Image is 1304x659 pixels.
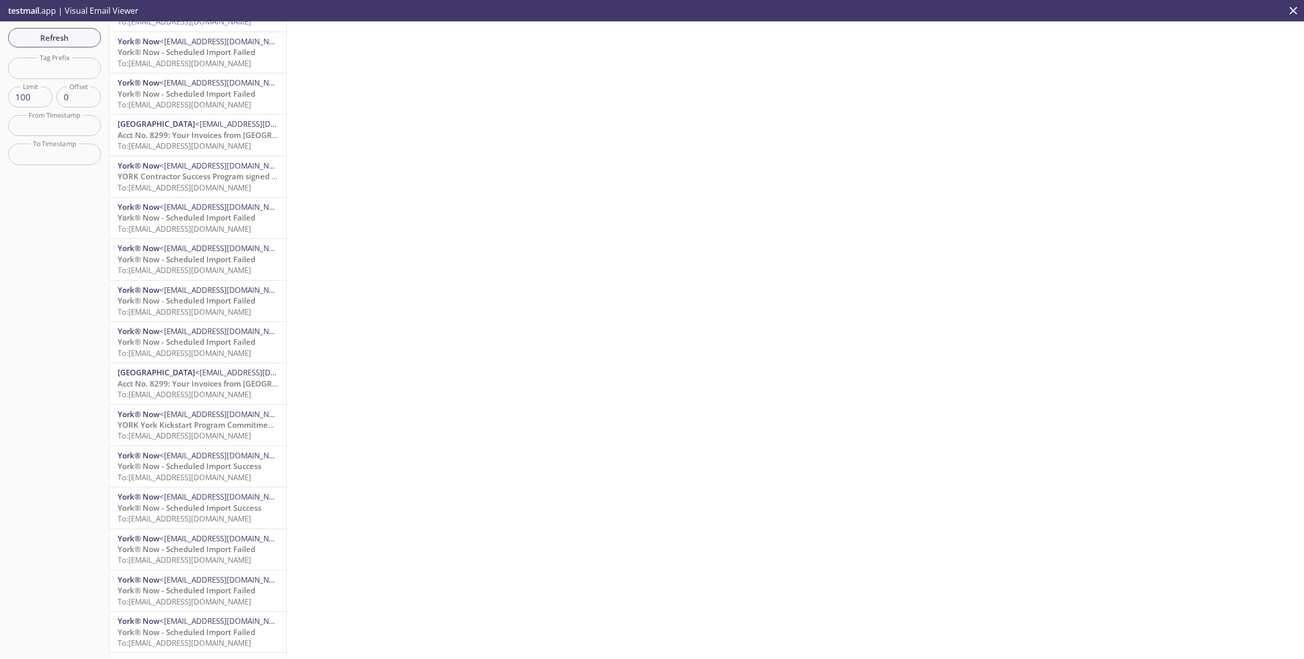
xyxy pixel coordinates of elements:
[110,115,286,155] div: [GEOGRAPHIC_DATA]<[EMAIL_ADDRESS][DOMAIN_NAME]>Acct No. 8299: Your Invoices from [GEOGRAPHIC_DATA...
[159,574,291,585] span: <[EMAIL_ADDRESS][DOMAIN_NAME]>
[159,491,291,502] span: <[EMAIL_ADDRESS][DOMAIN_NAME]>
[110,529,286,570] div: York® Now<[EMAIL_ADDRESS][DOMAIN_NAME]>York® Now - Scheduled Import FailedTo:[EMAIL_ADDRESS][DOMA...
[110,198,286,238] div: York® Now<[EMAIL_ADDRESS][DOMAIN_NAME]>York® Now - Scheduled Import FailedTo:[EMAIL_ADDRESS][DOMA...
[118,533,159,543] span: York® Now
[118,389,251,399] span: To: [EMAIL_ADDRESS][DOMAIN_NAME]
[118,627,255,637] span: York® Now - Scheduled Import Failed
[118,47,255,57] span: York® Now - Scheduled Import Failed
[118,171,347,181] span: YORK Contractor Success Program signed agreement attached
[159,616,291,626] span: <[EMAIL_ADDRESS][DOMAIN_NAME]>
[195,367,327,377] span: <[EMAIL_ADDRESS][DOMAIN_NAME]>
[110,487,286,528] div: York® Now<[EMAIL_ADDRESS][DOMAIN_NAME]>York® Now - Scheduled Import SuccessTo:[EMAIL_ADDRESS][DOM...
[159,243,291,253] span: <[EMAIL_ADDRESS][DOMAIN_NAME]>
[159,160,291,171] span: <[EMAIL_ADDRESS][DOMAIN_NAME]>
[118,450,159,460] span: York® Now
[110,612,286,652] div: York® Now<[EMAIL_ADDRESS][DOMAIN_NAME]>York® Now - Scheduled Import FailedTo:[EMAIL_ADDRESS][DOMA...
[118,544,255,554] span: York® Now - Scheduled Import Failed
[110,570,286,611] div: York® Now<[EMAIL_ADDRESS][DOMAIN_NAME]>York® Now - Scheduled Import FailedTo:[EMAIL_ADDRESS][DOMA...
[110,239,286,280] div: York® Now<[EMAIL_ADDRESS][DOMAIN_NAME]>York® Now - Scheduled Import FailedTo:[EMAIL_ADDRESS][DOMA...
[159,409,291,419] span: <[EMAIL_ADDRESS][DOMAIN_NAME]>
[118,337,255,347] span: York® Now - Scheduled Import Failed
[110,322,286,363] div: York® Now<[EMAIL_ADDRESS][DOMAIN_NAME]>York® Now - Scheduled Import FailedTo:[EMAIL_ADDRESS][DOMA...
[118,378,397,389] span: Acct No. 8299: Your Invoices from [GEOGRAPHIC_DATA] are Available Online
[118,555,251,565] span: To: [EMAIL_ADDRESS][DOMAIN_NAME]
[118,513,251,524] span: To: [EMAIL_ADDRESS][DOMAIN_NAME]
[118,307,251,317] span: To: [EMAIL_ADDRESS][DOMAIN_NAME]
[118,585,255,595] span: York® Now - Scheduled Import Failed
[159,326,291,336] span: <[EMAIL_ADDRESS][DOMAIN_NAME]>
[118,254,255,264] span: York® Now - Scheduled Import Failed
[110,32,286,73] div: York® Now<[EMAIL_ADDRESS][DOMAIN_NAME]>York® Now - Scheduled Import FailedTo:[EMAIL_ADDRESS][DOMA...
[118,99,251,109] span: To: [EMAIL_ADDRESS][DOMAIN_NAME]
[118,326,159,336] span: York® Now
[118,420,380,430] span: YORK York Kickstart Program Commitment signed agreement attached
[118,58,251,68] span: To: [EMAIL_ADDRESS][DOMAIN_NAME]
[118,409,159,419] span: York® Now
[118,616,159,626] span: York® Now
[159,533,291,543] span: <[EMAIL_ADDRESS][DOMAIN_NAME]>
[118,182,251,193] span: To: [EMAIL_ADDRESS][DOMAIN_NAME]
[118,285,159,295] span: York® Now
[118,224,251,234] span: To: [EMAIL_ADDRESS][DOMAIN_NAME]
[118,212,255,223] span: York® Now - Scheduled Import Failed
[159,202,291,212] span: <[EMAIL_ADDRESS][DOMAIN_NAME]>
[118,89,255,99] span: York® Now - Scheduled Import Failed
[8,28,101,47] button: Refresh
[118,130,397,140] span: Acct No. 8299: Your Invoices from [GEOGRAPHIC_DATA] are Available Online
[110,73,286,114] div: York® Now<[EMAIL_ADDRESS][DOMAIN_NAME]>York® Now - Scheduled Import FailedTo:[EMAIL_ADDRESS][DOMA...
[159,285,291,295] span: <[EMAIL_ADDRESS][DOMAIN_NAME]>
[110,281,286,321] div: York® Now<[EMAIL_ADDRESS][DOMAIN_NAME]>York® Now - Scheduled Import FailedTo:[EMAIL_ADDRESS][DOMA...
[118,503,261,513] span: York® Now - Scheduled Import Success
[159,77,291,88] span: <[EMAIL_ADDRESS][DOMAIN_NAME]>
[118,141,251,151] span: To: [EMAIL_ADDRESS][DOMAIN_NAME]
[8,5,39,16] span: testmail
[118,243,159,253] span: York® Now
[118,36,159,46] span: York® Now
[159,450,291,460] span: <[EMAIL_ADDRESS][DOMAIN_NAME]>
[110,405,286,446] div: York® Now<[EMAIL_ADDRESS][DOMAIN_NAME]>YORK York Kickstart Program Commitment signed agreement at...
[195,119,327,129] span: <[EMAIL_ADDRESS][DOMAIN_NAME]>
[118,367,195,377] span: [GEOGRAPHIC_DATA]
[118,160,159,171] span: York® Now
[118,348,251,358] span: To: [EMAIL_ADDRESS][DOMAIN_NAME]
[118,119,195,129] span: [GEOGRAPHIC_DATA]
[118,461,261,471] span: York® Now - Scheduled Import Success
[118,574,159,585] span: York® Now
[16,31,93,44] span: Refresh
[118,430,251,441] span: To: [EMAIL_ADDRESS][DOMAIN_NAME]
[118,77,159,88] span: York® Now
[118,16,251,26] span: To: [EMAIL_ADDRESS][DOMAIN_NAME]
[110,446,286,487] div: York® Now<[EMAIL_ADDRESS][DOMAIN_NAME]>York® Now - Scheduled Import SuccessTo:[EMAIL_ADDRESS][DOM...
[118,596,251,607] span: To: [EMAIL_ADDRESS][DOMAIN_NAME]
[118,638,251,648] span: To: [EMAIL_ADDRESS][DOMAIN_NAME]
[110,363,286,404] div: [GEOGRAPHIC_DATA]<[EMAIL_ADDRESS][DOMAIN_NAME]>Acct No. 8299: Your Invoices from [GEOGRAPHIC_DATA...
[118,472,251,482] span: To: [EMAIL_ADDRESS][DOMAIN_NAME]
[118,265,251,275] span: To: [EMAIL_ADDRESS][DOMAIN_NAME]
[118,491,159,502] span: York® Now
[159,36,291,46] span: <[EMAIL_ADDRESS][DOMAIN_NAME]>
[118,202,159,212] span: York® Now
[118,295,255,306] span: York® Now - Scheduled Import Failed
[110,156,286,197] div: York® Now<[EMAIL_ADDRESS][DOMAIN_NAME]>YORK Contractor Success Program signed agreement attachedT...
